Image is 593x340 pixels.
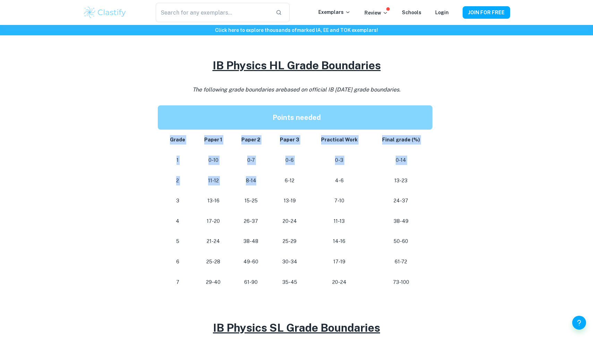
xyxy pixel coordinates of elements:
span: based on official IB [DATE] grade boundaries. [284,86,401,93]
p: 17-19 [315,257,364,267]
p: 30-34 [276,257,303,267]
p: 21-24 [200,237,226,246]
p: 8-14 [238,176,265,185]
p: 0-10 [200,156,226,165]
p: 25-29 [276,237,303,246]
input: Search for any exemplars... [156,3,270,22]
button: Help and Feedback [572,316,586,330]
p: 61-72 [375,257,427,267]
p: 7-10 [315,196,364,206]
p: 5 [166,237,189,246]
p: 4 [166,217,189,226]
p: 38-49 [375,217,427,226]
strong: Practical Work [321,137,358,142]
u: IB Physics HL Grade Boundaries [213,59,381,72]
p: 73-100 [375,278,427,287]
p: 29-40 [200,278,226,287]
p: 49-60 [238,257,265,267]
p: 20-24 [315,278,364,287]
p: Review [364,9,388,17]
p: 35-45 [276,278,303,287]
strong: Paper 3 [280,137,299,142]
p: 38-48 [238,237,265,246]
p: 7 [166,278,189,287]
p: 4-6 [315,176,364,185]
strong: Paper 2 [241,137,260,142]
p: 13-16 [200,196,226,206]
p: 0-3 [315,156,364,165]
h6: Click here to explore thousands of marked IA, EE and TOK exemplars ! [1,26,592,34]
p: 6-12 [276,176,303,185]
p: 50-60 [375,237,427,246]
p: 2 [166,176,189,185]
p: 13-19 [276,196,303,206]
p: 26-37 [238,217,265,226]
a: Login [435,10,449,15]
button: JOIN FOR FREE [463,6,510,19]
p: 11-13 [315,217,364,226]
p: 0-14 [375,156,427,165]
img: Clastify logo [83,6,127,19]
p: 3 [166,196,189,206]
p: 20-24 [276,217,303,226]
p: 0-7 [238,156,265,165]
i: The following grade boundaries are [192,86,401,93]
p: 14-16 [315,237,364,246]
strong: Grade [170,137,185,142]
p: 11-12 [200,176,226,185]
p: 15-25 [238,196,265,206]
p: 1 [166,156,189,165]
strong: Points needed [273,113,321,122]
p: 24-37 [375,196,427,206]
strong: Paper 1 [204,137,222,142]
a: Schools [402,10,421,15]
p: 61-90 [238,278,265,287]
p: 0-6 [276,156,303,165]
u: IB Physics SL Grade Boundaries [213,321,380,334]
p: Exemplars [318,8,351,16]
strong: Final grade (%) [382,137,420,142]
p: 6 [166,257,189,267]
p: 13-23 [375,176,427,185]
p: 17-20 [200,217,226,226]
p: 25-28 [200,257,226,267]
